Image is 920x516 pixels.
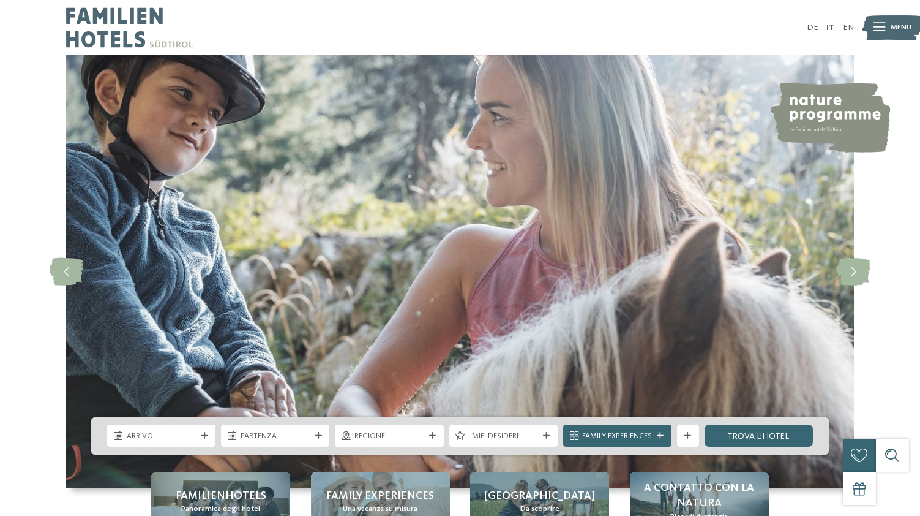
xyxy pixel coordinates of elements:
[181,504,260,515] span: Panoramica degli hotel
[769,83,890,153] img: nature programme by Familienhotels Südtirol
[326,488,434,504] span: Family experiences
[343,504,417,515] span: Una vacanza su misura
[354,431,424,442] span: Regione
[66,55,854,488] img: Family hotel Alto Adige: the happy family places!
[582,431,652,442] span: Family Experiences
[843,23,854,32] a: EN
[891,22,911,33] span: Menu
[484,488,595,504] span: [GEOGRAPHIC_DATA]
[641,480,758,511] span: A contatto con la natura
[468,431,538,442] span: I miei desideri
[241,431,310,442] span: Partenza
[520,504,559,515] span: Da scoprire
[176,488,266,504] span: Familienhotels
[705,425,813,447] a: trova l’hotel
[127,431,196,442] span: Arrivo
[826,23,834,32] a: IT
[807,23,818,32] a: DE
